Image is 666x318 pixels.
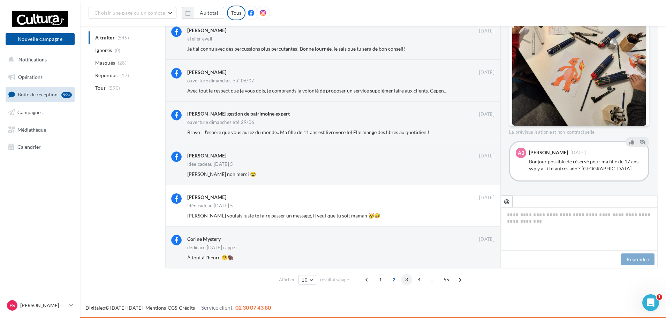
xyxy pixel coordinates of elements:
[320,276,349,283] span: résultats/page
[145,305,166,311] a: Mentions
[89,7,176,19] button: Choisir une page ou un compte
[187,171,256,177] span: [PERSON_NAME] non merci 😂
[187,79,254,83] div: ouverture dimanches été 06/07
[95,84,106,91] span: Tous
[108,85,120,91] span: (590)
[388,274,400,285] span: 2
[401,274,412,285] span: 3
[115,47,121,53] span: (0)
[168,305,177,311] a: CGS
[298,275,316,285] button: 10
[94,10,165,16] span: Choisir une page ou un compte
[194,7,224,19] button: Au total
[414,274,425,285] span: 4
[509,126,649,135] div: La prévisualisation est non-contractuelle
[187,27,226,34] div: [PERSON_NAME]
[6,299,75,312] a: FS [PERSON_NAME]
[375,274,386,285] span: 1
[529,158,643,172] div: Bonjour possible de réservé pour ma fille de 17 ans svp y a t il d autres ado ? [GEOGRAPHIC_DATA]
[118,60,127,66] span: (28)
[4,70,76,84] a: Opérations
[479,69,494,76] span: [DATE]
[302,277,308,283] span: 10
[441,274,452,285] span: 55
[4,123,76,137] a: Médiathèque
[4,105,76,120] a: Campagnes
[479,236,494,243] span: [DATE]
[9,302,15,309] span: FS
[187,129,429,135] span: Bravo ! J'espère que vous aurez du monde.. Ma fille de 11 ans est livrovore lol Elle mange des li...
[621,253,654,265] button: Répondre
[187,37,212,41] div: atelier eveil
[17,126,46,132] span: Médiathèque
[201,304,233,311] span: Service client
[479,28,494,34] span: [DATE]
[179,305,195,311] a: Crédits
[227,6,245,20] div: Tous
[187,236,221,243] div: Corine Mystery
[61,92,72,98] div: 99+
[95,47,112,54] span: Ignorés
[182,7,224,19] button: Au total
[501,195,513,207] button: @
[657,294,662,300] span: 1
[187,245,236,250] div: dédicace [DATE] rappel
[187,194,226,201] div: [PERSON_NAME]
[6,33,75,45] button: Nouvelle campagne
[518,149,524,156] span: AB
[85,305,105,311] a: Digitaleo
[4,140,76,154] a: Calendrier
[187,46,405,52] span: Je t'ai connu avec des percussions plus percutantes! Bonne journée, je sais que tu sera de bon co...
[18,91,58,97] span: Boîte de réception
[18,57,47,62] span: Notifications
[529,150,568,155] div: [PERSON_NAME]
[187,254,233,260] span: À tout à l'heure 🤗🦬
[187,110,290,117] div: [PERSON_NAME] gestion de patrimoine expert
[187,204,233,208] div: Idée cadeau [DATE] 5
[17,144,41,150] span: Calendrier
[187,120,254,125] div: ouverture dimanches été 29/06
[4,52,73,67] button: Notifications
[187,162,233,167] div: Idée cadeau [DATE] 5
[187,213,380,219] span: [PERSON_NAME] voulais juste te faire passer un message, il veut que tu soit maman 🥳😅
[479,195,494,201] span: [DATE]
[279,276,295,283] span: Afficher
[187,69,226,76] div: [PERSON_NAME]
[570,150,586,155] span: [DATE]
[427,274,438,285] span: ...
[18,74,43,80] span: Opérations
[479,153,494,159] span: [DATE]
[235,304,271,311] span: 02 30 07 43 80
[95,59,115,66] span: Masqués
[95,72,118,79] span: Répondus
[85,305,271,311] span: © [DATE]-[DATE] - - -
[4,87,76,102] a: Boîte de réception99+
[187,152,226,159] div: [PERSON_NAME]
[504,198,510,204] i: @
[120,73,129,78] span: (17)
[642,294,659,311] iframe: Intercom live chat
[20,302,67,309] p: [PERSON_NAME]
[479,111,494,118] span: [DATE]
[17,109,43,115] span: Campagnes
